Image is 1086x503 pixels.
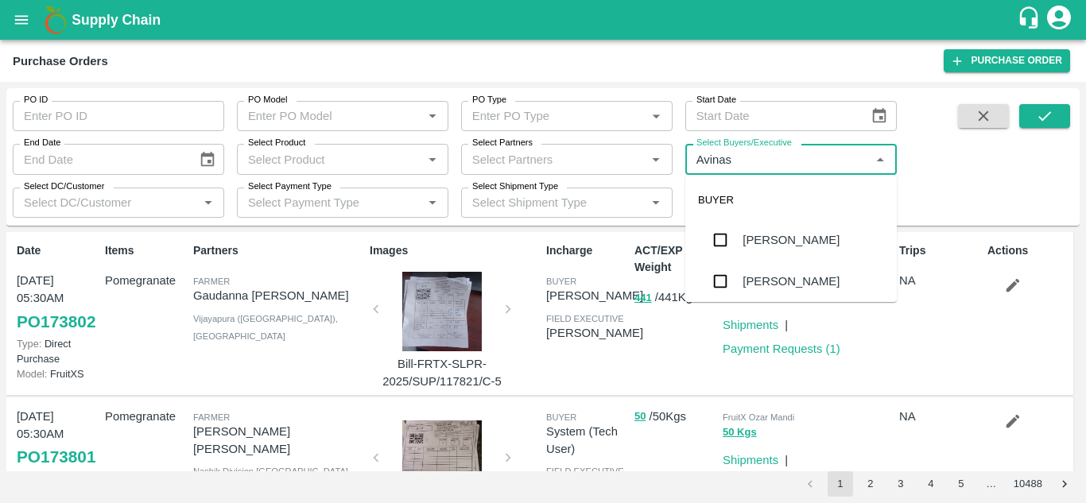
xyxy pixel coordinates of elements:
div: | [778,310,788,334]
p: Gaudanna [PERSON_NAME] [193,287,363,304]
span: buyer [546,412,576,422]
div: | [778,445,788,469]
button: Open [198,192,219,213]
label: PO Model [248,94,288,106]
button: open drawer [3,2,40,38]
img: logo [40,4,72,36]
label: Select Shipment Type [472,180,558,193]
button: Close [870,149,890,170]
label: Select Partners [472,137,533,149]
p: Incharge [546,242,628,259]
span: field executive [546,466,624,476]
button: Choose date [192,145,223,175]
span: field executive [546,314,624,323]
span: Farmer [193,412,230,422]
input: Enter PO Type [466,106,642,126]
a: Supply Chain [72,9,1017,31]
p: [PERSON_NAME] [546,324,643,342]
div: customer-support [1017,6,1045,34]
button: Go to next page [1052,471,1077,497]
p: Pomegranate [105,408,187,425]
p: Direct Purchase [17,336,99,366]
p: FruitXS [17,366,99,381]
p: [PERSON_NAME] [PERSON_NAME] [193,423,363,459]
a: PO173801 [17,443,95,471]
p: [DATE] 05:30AM [17,272,99,308]
span: Vijayapura ([GEOGRAPHIC_DATA]) , [GEOGRAPHIC_DATA] [193,314,338,341]
button: Go to page 4 [918,471,944,497]
input: End Date [13,144,186,174]
button: Go to page 3 [888,471,913,497]
a: PO173802 [17,308,95,336]
button: Open [422,106,443,126]
input: Start Date [685,101,859,131]
span: Farmer [193,277,230,286]
p: Date [17,242,99,259]
label: Select Buyers/Executive [696,137,792,149]
p: System (Tech User) [546,423,628,459]
span: buyer [546,277,576,286]
button: page 1 [828,471,853,497]
a: Shipments [723,454,778,466]
button: Go to page 2 [858,471,883,497]
button: Open [646,149,666,170]
p: / 441 Kgs [634,288,716,307]
p: Partners [193,242,363,259]
div: [PERSON_NAME] [743,231,840,249]
div: account of current user [1045,3,1073,37]
div: … [979,477,1004,492]
p: NA [899,408,981,425]
a: Payment Requests (1) [723,342,840,355]
div: BUYER [685,181,897,219]
nav: pagination navigation [795,471,1080,497]
label: PO ID [24,94,48,106]
button: Open [646,192,666,213]
p: [PERSON_NAME] [546,287,643,304]
label: End Date [24,137,60,149]
button: 441 [634,289,652,308]
span: Type: [17,338,41,350]
p: NA [899,272,981,289]
p: Bill-FRTX-SLPR-2025/SUP/117821/C-5 [382,355,502,391]
label: Select DC/Customer [24,180,104,193]
p: Actions [987,242,1069,259]
a: Shipments [723,319,778,331]
input: Enter PO ID [13,101,224,131]
span: Model: [17,368,47,380]
input: Select DC/Customer [17,192,193,213]
span: FruitX Ozar Mandi [723,412,794,422]
a: Purchase Order [944,49,1070,72]
label: Select Payment Type [248,180,332,193]
div: [PERSON_NAME] [743,273,840,290]
button: 50 [634,408,646,426]
div: Purchase Orders [13,51,108,72]
p: Pomegranate [105,272,187,289]
button: Open [422,192,443,213]
button: Open [422,149,443,170]
button: Choose date [864,101,894,131]
button: Go to page 5 [948,471,974,497]
button: Open [646,106,666,126]
input: Select Shipment Type [466,192,621,213]
input: Select Buyers/Executive [690,149,866,169]
button: 50 Kgs [723,424,757,442]
label: Start Date [696,94,736,106]
input: Select Product [242,149,417,169]
input: Select Payment Type [242,192,397,213]
input: Select Partners [466,149,642,169]
p: Trips [899,242,981,259]
input: Enter PO Model [242,106,417,126]
label: PO Type [472,94,506,106]
span: Nashik Division , [GEOGRAPHIC_DATA] [193,466,348,476]
label: Select Product [248,137,305,149]
p: / 50 Kgs [634,408,716,426]
p: ACT/EXP Weight [634,242,716,276]
b: Supply Chain [72,12,161,28]
p: Items [105,242,187,259]
button: Go to page 10488 [1009,471,1047,497]
p: [DATE] 05:30AM [17,408,99,443]
p: Images [370,242,540,259]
